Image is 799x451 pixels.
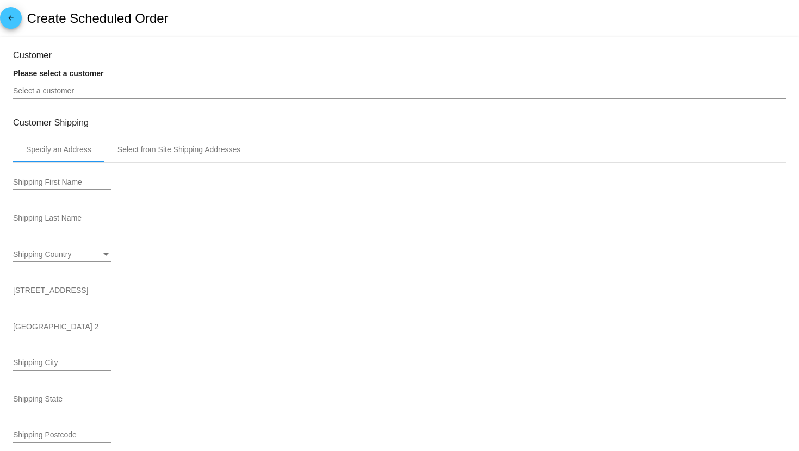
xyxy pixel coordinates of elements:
h3: Customer Shipping [13,117,786,128]
input: Shipping State [13,395,786,404]
input: Shipping Street 1 [13,286,786,295]
h3: Customer [13,50,786,60]
mat-select: Shipping Country [13,250,111,259]
input: Shipping Last Name [13,214,111,223]
div: Select from Site Shipping Addresses [117,145,240,154]
input: Shipping City [13,359,111,367]
mat-icon: arrow_back [4,14,17,27]
input: Select a customer [13,87,786,96]
h2: Create Scheduled Order [27,11,168,26]
input: Shipping Street 2 [13,323,786,331]
input: Shipping First Name [13,178,111,187]
div: Specify an Address [26,145,91,154]
span: Shipping Country [13,250,71,259]
strong: Please select a customer [13,69,104,78]
input: Shipping Postcode [13,431,111,440]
